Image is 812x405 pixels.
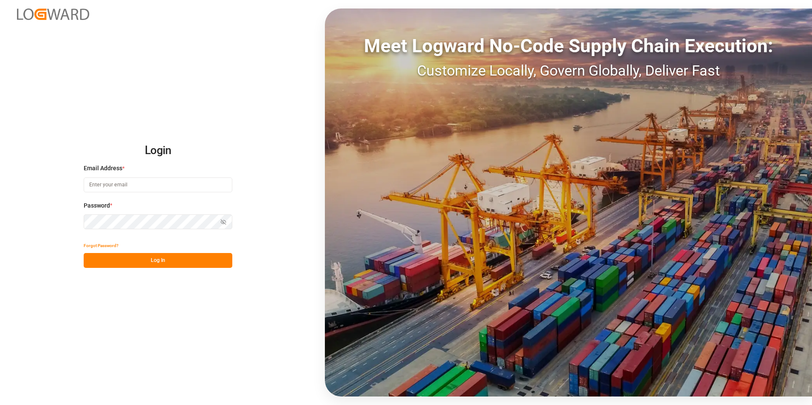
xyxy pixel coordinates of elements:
[84,201,110,210] span: Password
[84,253,232,268] button: Log In
[325,32,812,60] div: Meet Logward No-Code Supply Chain Execution:
[84,177,232,192] input: Enter your email
[84,137,232,164] h2: Login
[325,60,812,82] div: Customize Locally, Govern Globally, Deliver Fast
[17,8,89,20] img: Logward_new_orange.png
[84,164,122,173] span: Email Address
[84,238,118,253] button: Forgot Password?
